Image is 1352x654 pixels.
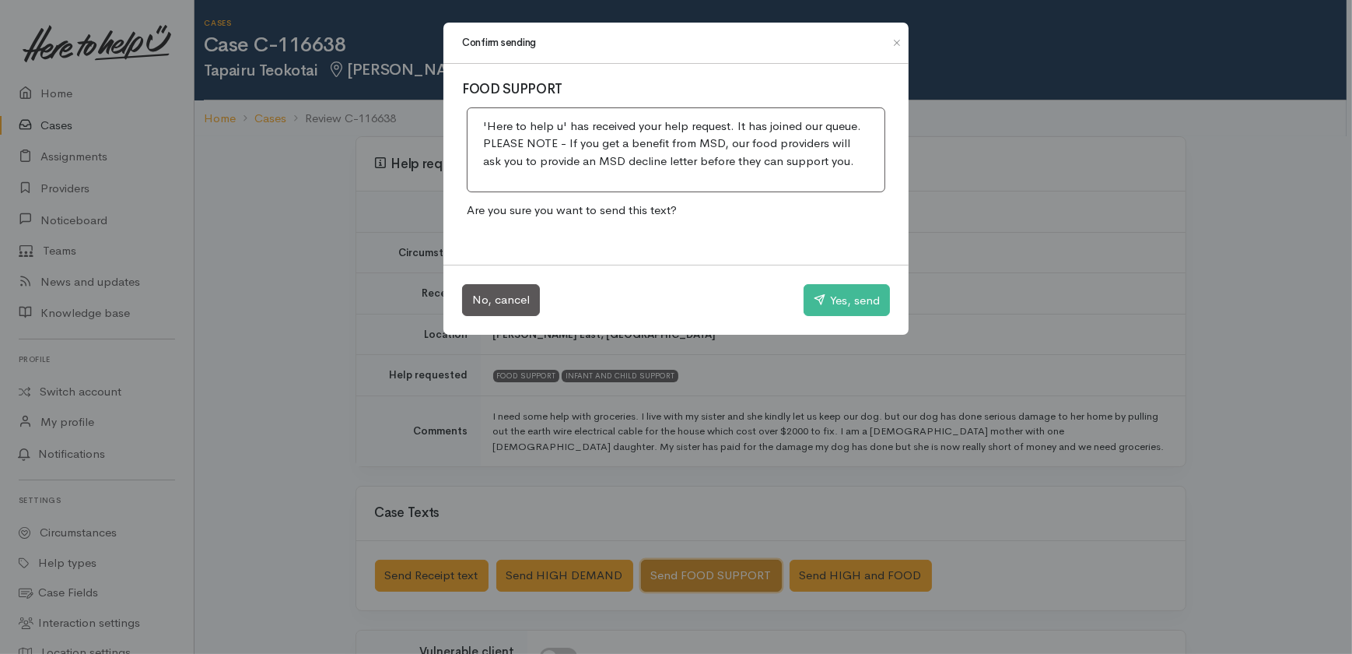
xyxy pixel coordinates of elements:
[483,118,869,171] p: 'Here to help u' has received your help request. It has joined our queue. PLEASE NOTE - If you ge...
[462,83,890,97] h3: FOOD SUPPORT
[884,33,909,52] button: Close
[804,284,890,317] button: Yes, send
[462,197,890,224] p: Are you sure you want to send this text?
[462,284,540,316] button: No, cancel
[462,35,536,51] h1: Confirm sending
